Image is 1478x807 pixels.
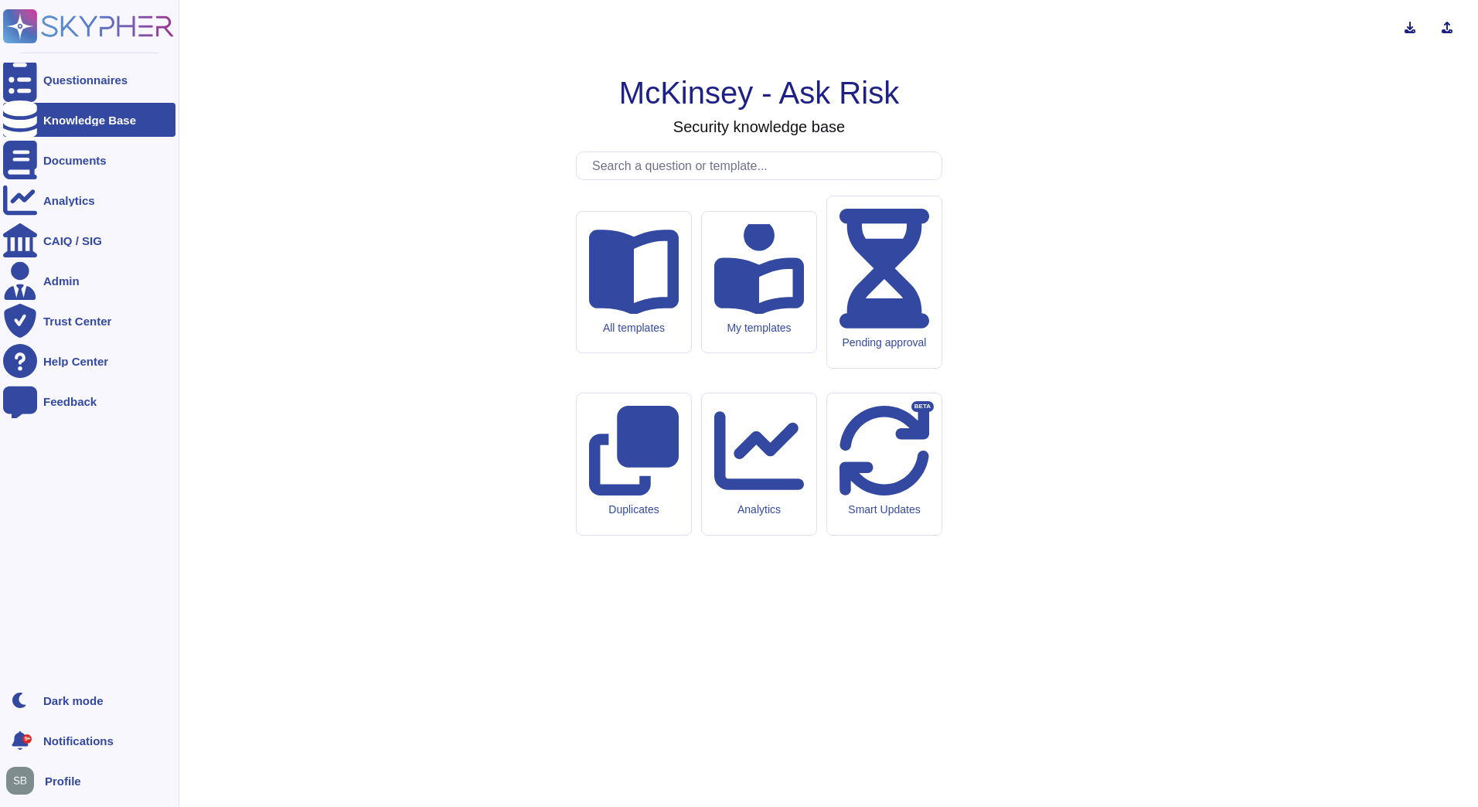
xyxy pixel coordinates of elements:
input: Search a question or template... [584,152,942,179]
a: Documents [3,143,175,177]
div: Questionnaires [43,74,128,86]
a: Questionnaires [3,63,175,97]
div: Duplicates [589,503,679,516]
a: Analytics [3,183,175,217]
a: Trust Center [3,304,175,338]
div: Documents [43,155,107,166]
button: user [3,764,45,798]
div: Analytics [43,195,95,206]
a: Feedback [3,384,175,418]
div: All templates [589,322,679,335]
div: BETA [911,401,934,412]
h1: McKinsey - Ask Risk [619,74,899,111]
div: Dark mode [43,695,104,707]
div: Pending approval [839,336,929,349]
div: Help Center [43,356,108,367]
div: Analytics [714,503,804,516]
a: Knowledge Base [3,103,175,137]
img: user [6,767,34,795]
div: Knowledge Base [43,114,136,126]
span: Notifications [43,735,114,747]
a: Help Center [3,344,175,378]
a: Admin [3,264,175,298]
div: My templates [714,322,804,335]
div: CAIQ / SIG [43,235,102,247]
div: Admin [43,275,80,287]
div: Trust Center [43,315,111,327]
div: 9+ [22,734,32,744]
div: Feedback [43,396,97,407]
h3: Security knowledge base [673,117,845,136]
span: Profile [45,775,81,787]
div: Smart Updates [839,503,929,516]
a: CAIQ / SIG [3,223,175,257]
